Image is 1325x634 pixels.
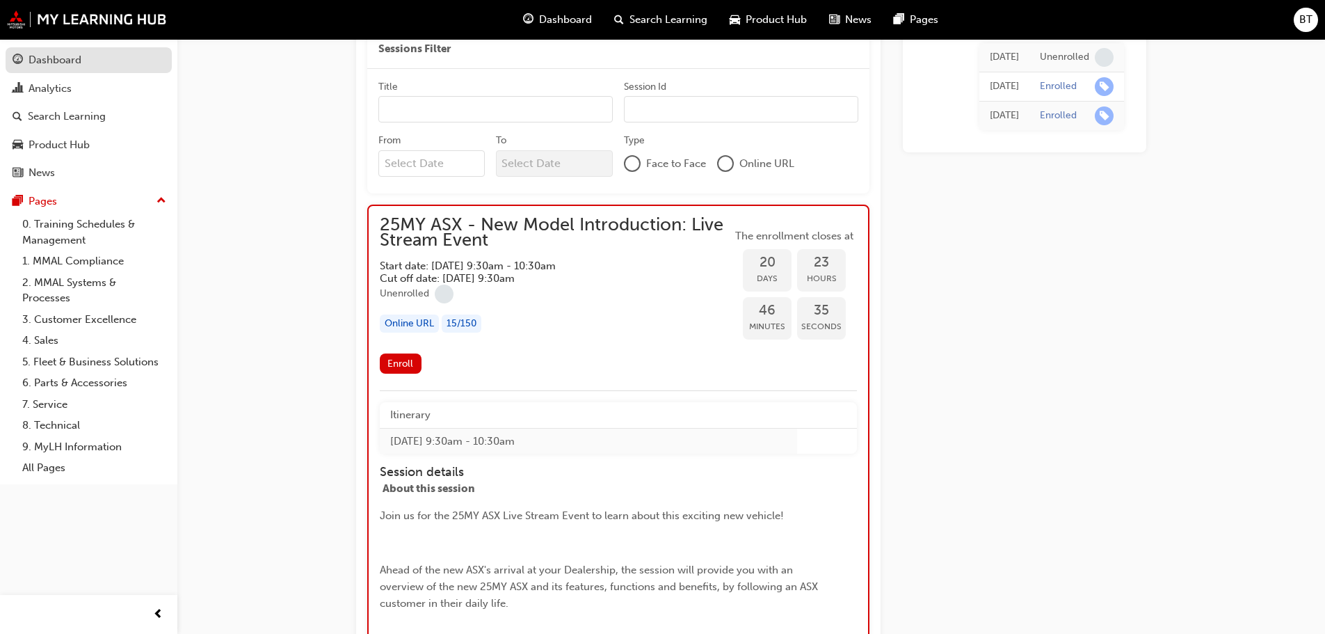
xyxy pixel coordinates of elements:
[6,189,172,214] button: Pages
[496,134,506,148] div: To
[624,80,666,94] div: Session Id
[435,285,453,303] span: learningRecordVerb_NONE-icon
[539,12,592,28] span: Dashboard
[990,108,1019,124] div: Mon Sep 29 2025 15:43:02 GMT+1000 (Australian Eastern Standard Time)
[797,255,846,271] span: 23
[829,11,840,29] span: news-icon
[378,80,398,94] div: Title
[646,156,706,172] span: Face to Face
[990,49,1019,65] div: Wed Oct 01 2025 10:13:20 GMT+1000 (Australian Eastern Standard Time)
[1040,109,1077,122] div: Enrolled
[17,457,172,479] a: All Pages
[13,139,23,152] span: car-icon
[380,260,709,272] h5: Start date: [DATE] 9:30am - 10:30am
[797,319,846,335] span: Seconds
[13,83,23,95] span: chart-icon
[6,160,172,186] a: News
[990,79,1019,95] div: Wed Oct 01 2025 10:13:02 GMT+1000 (Australian Eastern Standard Time)
[13,167,23,180] span: news-icon
[732,228,857,244] span: The enrollment closes at
[17,394,172,415] a: 7. Service
[380,465,832,480] h4: Session details
[28,109,106,125] div: Search Learning
[845,12,872,28] span: News
[153,606,163,624] span: prev-icon
[883,6,949,34] a: pages-iconPages
[380,217,857,380] button: 25MY ASX - New Model Introduction: Live Stream EventStart date: [DATE] 9:30am - 10:30am Cut off d...
[17,351,172,373] a: 5. Fleet & Business Solutions
[380,402,797,428] th: Itinerary
[17,309,172,331] a: 3. Customer Excellence
[17,272,172,309] a: 2. MMAL Systems & Processes
[818,6,883,34] a: news-iconNews
[380,509,784,522] span: Join us for the 25MY ASX Live Stream Event to learn about this exciting new vehicle!
[380,287,429,301] div: Unenrolled
[380,217,732,248] span: 25MY ASX - New Model Introduction: Live Stream Event
[380,272,709,285] h5: Cut off date: [DATE] 9:30am
[1095,48,1114,67] span: learningRecordVerb_NONE-icon
[387,358,413,370] span: Enroll
[730,11,740,29] span: car-icon
[378,41,451,57] span: Sessions Filter
[6,45,172,189] button: DashboardAnalyticsSearch LearningProduct HubNews
[746,12,807,28] span: Product Hub
[17,330,172,351] a: 4. Sales
[624,96,858,122] input: Session Id
[624,134,645,148] div: Type
[614,11,624,29] span: search-icon
[910,12,938,28] span: Pages
[17,214,172,251] a: 0. Training Schedules & Management
[6,47,172,73] a: Dashboard
[380,354,421,374] button: Enroll
[13,111,22,123] span: search-icon
[739,156,794,172] span: Online URL
[743,319,792,335] span: Minutes
[6,132,172,158] a: Product Hub
[383,482,475,495] span: About this session
[496,150,613,177] input: To
[1095,77,1114,96] span: learningRecordVerb_ENROLL-icon
[13,54,23,67] span: guage-icon
[17,415,172,436] a: 8. Technical
[7,10,167,29] img: mmal
[1095,106,1114,125] span: learningRecordVerb_ENROLL-icon
[523,11,533,29] span: guage-icon
[380,428,797,454] td: [DATE] 9:30am - 10:30am
[1040,51,1089,64] div: Unenrolled
[894,11,904,29] span: pages-icon
[29,137,90,153] div: Product Hub
[743,271,792,287] span: Days
[29,81,72,97] div: Analytics
[1294,8,1318,32] button: BT
[6,104,172,129] a: Search Learning
[29,193,57,209] div: Pages
[29,52,81,68] div: Dashboard
[797,271,846,287] span: Hours
[380,315,439,333] div: Online URL
[1040,80,1077,93] div: Enrolled
[6,76,172,102] a: Analytics
[378,150,485,177] input: From
[378,134,401,148] div: From
[743,255,792,271] span: 20
[442,315,481,333] div: 15 / 150
[17,372,172,394] a: 6. Parts & Accessories
[603,6,718,34] a: search-iconSearch Learning
[29,165,55,181] div: News
[718,6,818,34] a: car-iconProduct Hub
[378,96,613,122] input: Title
[1299,12,1312,28] span: BT
[743,303,792,319] span: 46
[13,196,23,208] span: pages-icon
[17,251,172,272] a: 1. MMAL Compliance
[156,192,166,210] span: up-icon
[629,12,707,28] span: Search Learning
[512,6,603,34] a: guage-iconDashboard
[380,564,821,610] span: Ahead of the new ASX's arrival at your Dealership, the session will provide you with an overview ...
[17,436,172,458] a: 9. MyLH Information
[797,303,846,319] span: 35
